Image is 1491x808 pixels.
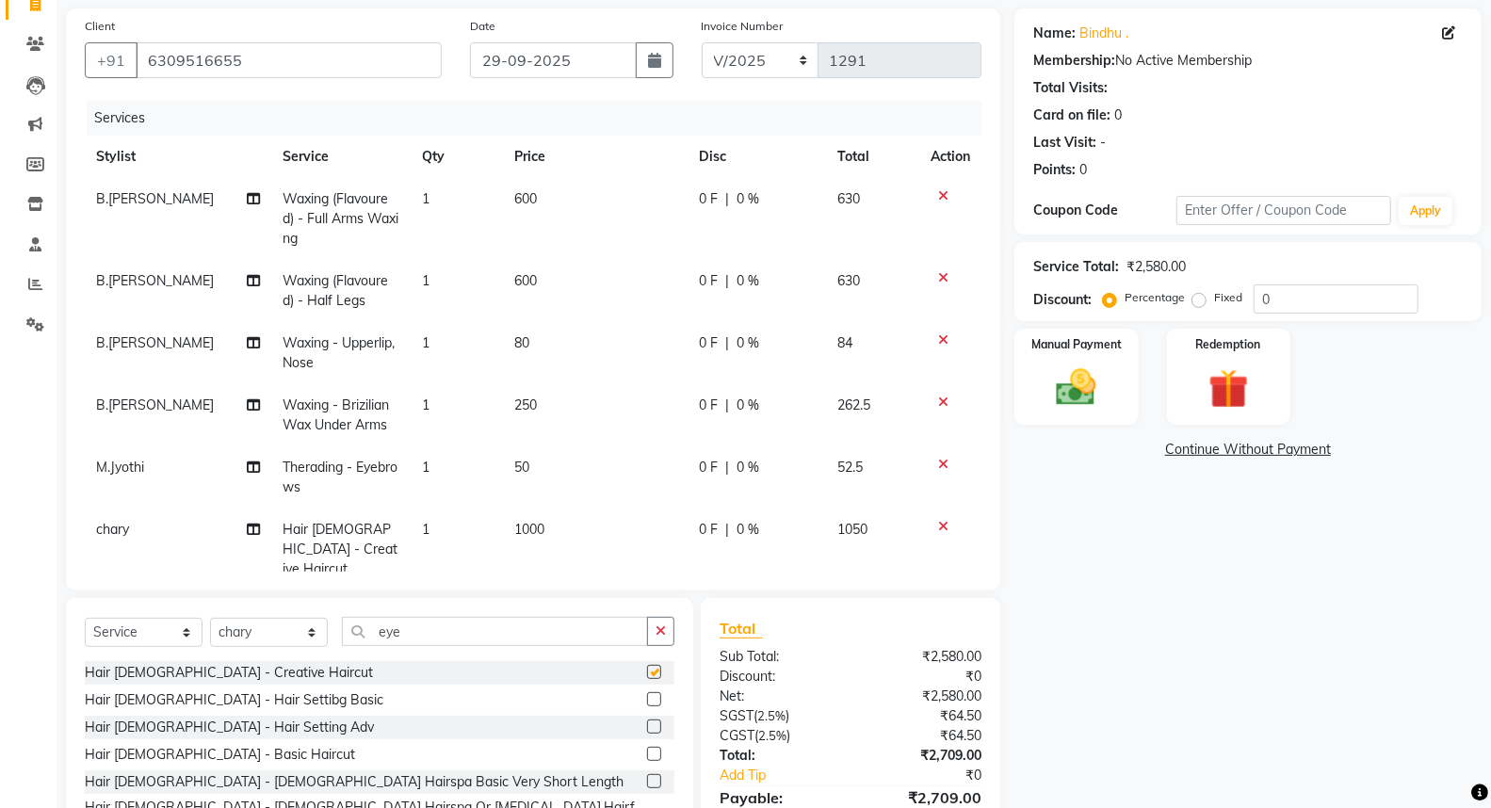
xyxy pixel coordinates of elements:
[705,647,851,667] div: Sub Total:
[1033,78,1108,98] div: Total Visits:
[85,745,355,765] div: Hair [DEMOGRAPHIC_DATA] - Basic Haircut
[737,520,759,540] span: 0 %
[699,520,718,540] span: 0 F
[705,706,851,726] div: ( )
[1033,290,1092,310] div: Discount:
[514,521,544,538] span: 1000
[699,333,718,353] span: 0 F
[470,18,495,35] label: Date
[514,459,529,476] span: 50
[422,190,429,207] span: 1
[737,396,759,415] span: 0 %
[283,334,395,371] span: Waxing - Upperlip,Nose
[1033,24,1076,43] div: Name:
[411,136,503,178] th: Qty
[725,396,729,415] span: |
[422,396,429,413] span: 1
[1033,257,1119,277] div: Service Total:
[837,190,860,207] span: 630
[1033,160,1076,180] div: Points:
[705,766,874,785] a: Add Tip
[705,746,851,766] div: Total:
[705,687,851,706] div: Net:
[96,334,214,351] span: B.[PERSON_NAME]
[514,272,537,289] span: 600
[283,190,398,247] span: Waxing (Flavoured) - Full Arms Waxing
[1033,51,1463,71] div: No Active Membership
[851,687,996,706] div: ₹2,580.00
[837,272,860,289] span: 630
[699,271,718,291] span: 0 F
[514,396,537,413] span: 250
[725,189,729,209] span: |
[720,619,763,638] span: Total
[271,136,411,178] th: Service
[702,18,784,35] label: Invoice Number
[737,333,759,353] span: 0 %
[699,458,718,477] span: 0 F
[837,459,863,476] span: 52.5
[85,18,115,35] label: Client
[96,272,214,289] span: B.[PERSON_NAME]
[837,521,867,538] span: 1050
[1033,133,1096,153] div: Last Visit:
[826,136,919,178] th: Total
[136,42,442,78] input: Search by Name/Mobile/Email/Code
[514,334,529,351] span: 80
[1033,105,1110,125] div: Card on file:
[758,728,786,743] span: 2.5%
[85,136,271,178] th: Stylist
[1033,201,1176,220] div: Coupon Code
[851,706,996,726] div: ₹64.50
[725,333,729,353] span: |
[1079,160,1087,180] div: 0
[720,727,754,744] span: CGST
[737,271,759,291] span: 0 %
[705,726,851,746] div: ( )
[283,459,397,495] span: Therading - Eyebrows
[503,136,688,178] th: Price
[699,189,718,209] span: 0 F
[422,334,429,351] span: 1
[725,520,729,540] span: |
[875,766,996,785] div: ₹0
[737,458,759,477] span: 0 %
[85,42,138,78] button: +91
[96,459,144,476] span: M.Jyothi
[851,667,996,687] div: ₹0
[688,136,826,178] th: Disc
[1100,133,1106,153] div: -
[720,707,754,724] span: SGST
[85,663,373,683] div: Hair [DEMOGRAPHIC_DATA] - Creative Haircut
[1214,289,1242,306] label: Fixed
[422,521,429,538] span: 1
[1399,197,1452,225] button: Apply
[1114,105,1122,125] div: 0
[1125,289,1185,306] label: Percentage
[85,772,624,792] div: Hair [DEMOGRAPHIC_DATA] - [DEMOGRAPHIC_DATA] Hairspa Basic Very Short Length
[705,667,851,687] div: Discount:
[283,521,397,577] span: Hair [DEMOGRAPHIC_DATA] - Creative Haircut
[1033,51,1115,71] div: Membership:
[1031,336,1122,353] label: Manual Payment
[851,746,996,766] div: ₹2,709.00
[96,396,214,413] span: B.[PERSON_NAME]
[87,101,996,136] div: Services
[96,190,214,207] span: B.[PERSON_NAME]
[422,459,429,476] span: 1
[283,396,389,433] span: Waxing - Brizilian Wax Under Arms
[699,396,718,415] span: 0 F
[837,396,870,413] span: 262.5
[837,334,852,351] span: 84
[514,190,537,207] span: 600
[1176,196,1391,225] input: Enter Offer / Coupon Code
[1044,364,1109,411] img: _cash.svg
[342,617,648,646] input: Search or Scan
[422,272,429,289] span: 1
[1196,364,1261,413] img: _gift.svg
[283,272,388,309] span: Waxing (Flavoured) - Half Legs
[1196,336,1261,353] label: Redemption
[725,271,729,291] span: |
[851,647,996,667] div: ₹2,580.00
[96,521,129,538] span: chary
